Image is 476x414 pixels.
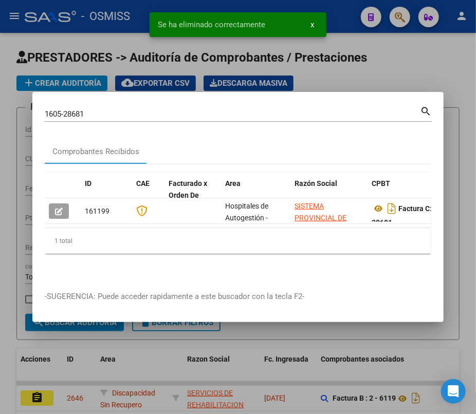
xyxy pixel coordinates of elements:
div: 161199 [85,205,128,217]
datatable-header-cell: Razón Social [290,173,368,218]
datatable-header-cell: Facturado x Orden De [164,173,221,218]
span: CAE [136,179,150,187]
div: 1 total [45,228,431,254]
datatable-header-cell: CPBT [368,173,470,218]
p: -SUGERENCIA: Puede acceder rapidamente a este buscador con la tecla F2- [45,291,431,303]
span: CPBT [372,179,390,187]
span: x [310,20,314,29]
span: Area [225,179,241,187]
div: Comprobantes Recibidos [52,146,139,158]
span: Razón Social [295,179,337,187]
i: Descargar documento [385,200,398,217]
datatable-header-cell: ID [81,173,132,218]
datatable-header-cell: Area [221,173,290,218]
span: Se ha eliminado correctamente [158,20,265,30]
span: SISTEMA PROVINCIAL DE SALUD [295,202,346,234]
button: x [302,15,322,34]
div: Open Intercom Messenger [441,379,466,404]
div: 30691822849 [295,200,363,222]
strong: Factura C: 1605 - 28681 [372,204,454,227]
span: Hospitales de Autogestión - Afiliaciones [225,202,268,234]
datatable-header-cell: CAE [132,173,164,218]
mat-icon: search [420,104,432,117]
span: ID [85,179,91,187]
span: Facturado x Orden De [169,179,207,199]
